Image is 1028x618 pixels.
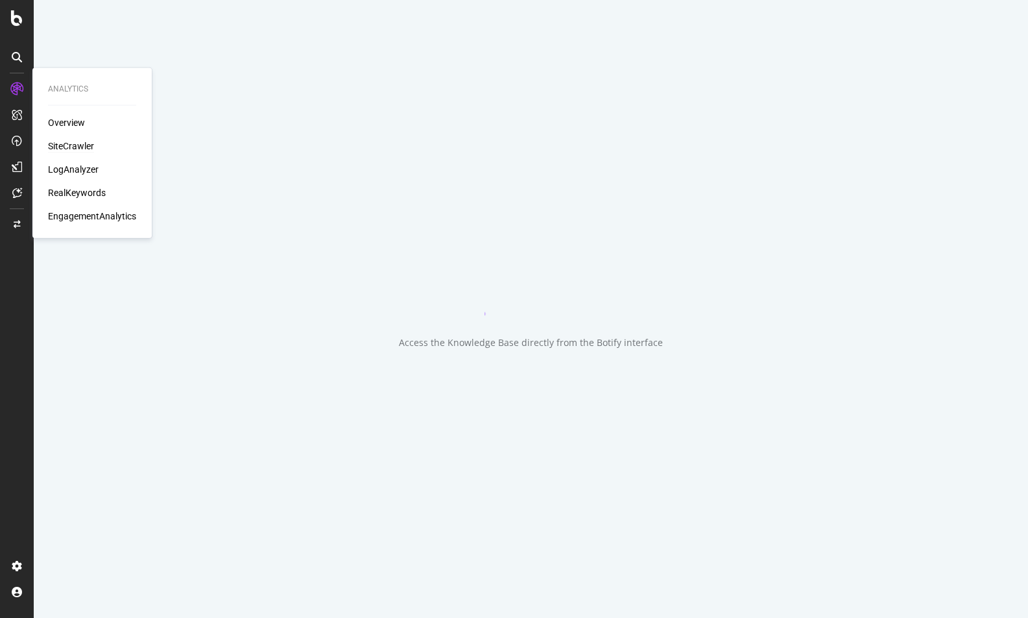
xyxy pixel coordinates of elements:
[48,140,94,153] a: SiteCrawler
[48,210,136,223] a: EngagementAnalytics
[48,84,136,95] div: Analytics
[48,163,99,176] a: LogAnalyzer
[48,116,85,129] a: Overview
[399,336,663,349] div: Access the Knowledge Base directly from the Botify interface
[48,186,106,199] a: RealKeywords
[484,269,578,315] div: animation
